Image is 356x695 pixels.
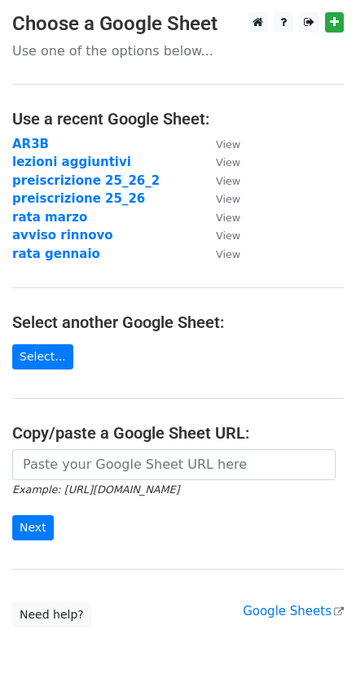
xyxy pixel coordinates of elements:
a: Google Sheets [243,604,344,619]
h4: Copy/paste a Google Sheet URL: [12,423,344,443]
a: View [200,191,240,206]
a: View [200,155,240,169]
a: View [200,228,240,243]
input: Paste your Google Sheet URL here [12,449,336,480]
small: View [216,193,240,205]
h4: Use a recent Google Sheet: [12,109,344,129]
h3: Choose a Google Sheet [12,12,344,36]
small: View [216,248,240,260]
h4: Select another Google Sheet: [12,313,344,332]
a: rata gennaio [12,247,100,261]
a: avviso rinnovo [12,228,113,243]
small: View [216,212,240,224]
a: lezioni aggiuntivi [12,155,131,169]
a: AR3B [12,137,49,151]
a: View [200,173,240,188]
a: preiscrizione 25_26_2 [12,173,160,188]
input: Next [12,515,54,540]
a: rata marzo [12,210,87,225]
small: View [216,156,240,168]
p: Use one of the options below... [12,42,344,59]
small: View [216,229,240,242]
a: Select... [12,344,73,369]
a: View [200,210,240,225]
a: View [200,247,240,261]
a: Need help? [12,602,91,627]
small: Example: [URL][DOMAIN_NAME] [12,483,179,496]
small: View [216,138,240,151]
a: preiscrizione 25_26 [12,191,145,206]
small: View [216,175,240,187]
a: View [200,137,240,151]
